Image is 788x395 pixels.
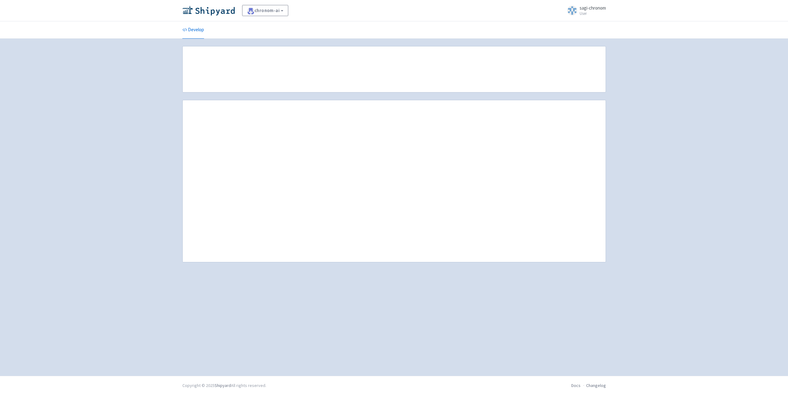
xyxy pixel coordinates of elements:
a: Shipyard [215,383,231,388]
a: sagi-chronom User [564,6,606,15]
a: chronom-ai [242,5,289,16]
img: Shipyard logo [182,6,235,15]
span: sagi-chronom [580,5,606,11]
small: User [580,11,606,15]
a: Docs [571,383,581,388]
a: Changelog [586,383,606,388]
a: Develop [182,21,204,39]
div: Copyright © 2025 All rights reserved. [182,382,266,389]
